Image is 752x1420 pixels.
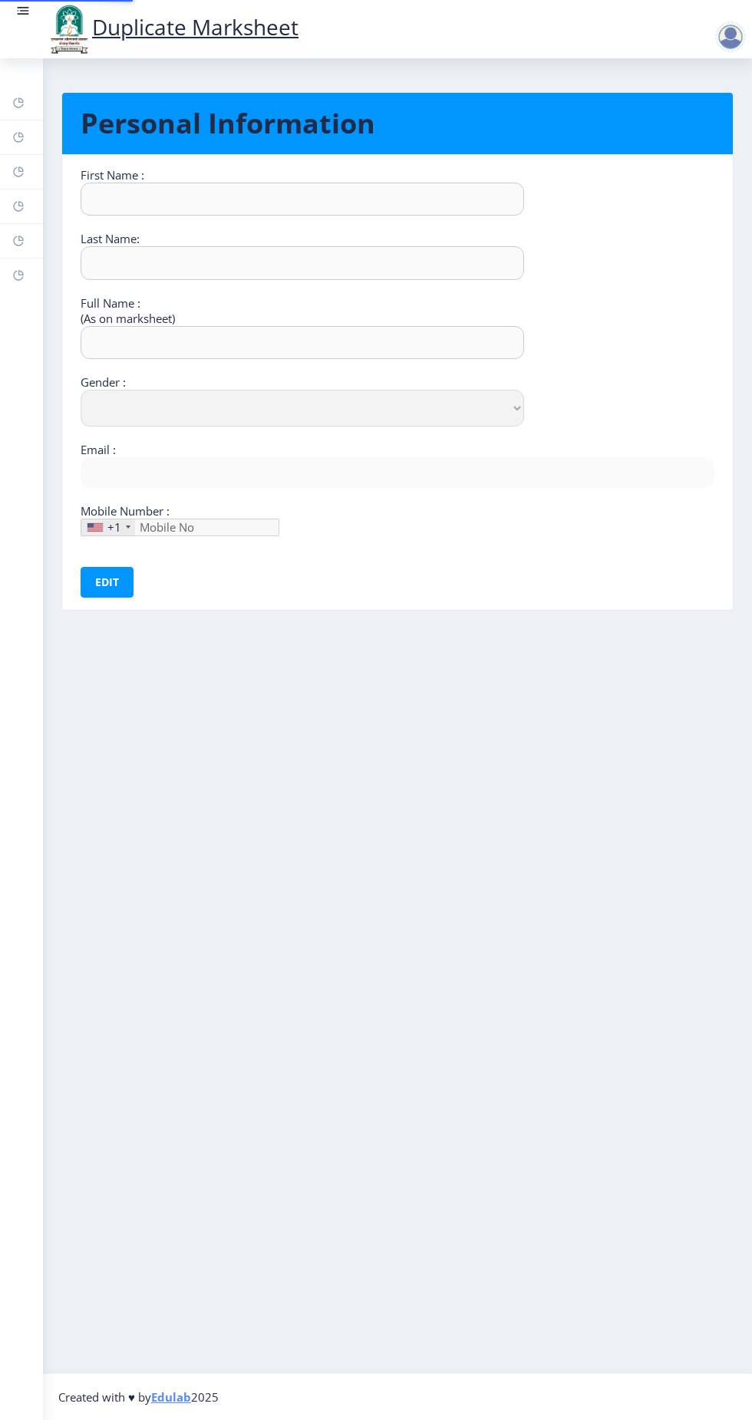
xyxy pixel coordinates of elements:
a: Edulab [151,1389,191,1405]
img: logo [46,3,92,55]
input: Mobile No [81,519,279,536]
div: United States: +1 [81,519,135,535]
div: Gender : [69,374,726,390]
div: Last Name: [69,231,726,246]
div: First Name : [69,167,726,183]
div: Email : [69,442,726,457]
div: Mobile Number : [69,503,726,519]
div: +1 [107,519,121,535]
span: Created with ♥ by 2025 [58,1389,219,1405]
a: Duplicate Marksheet [46,12,298,41]
div: Full Name : (As on marksheet) [69,295,726,326]
button: Edit [81,567,134,598]
h1: Personal Information [81,105,714,142]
